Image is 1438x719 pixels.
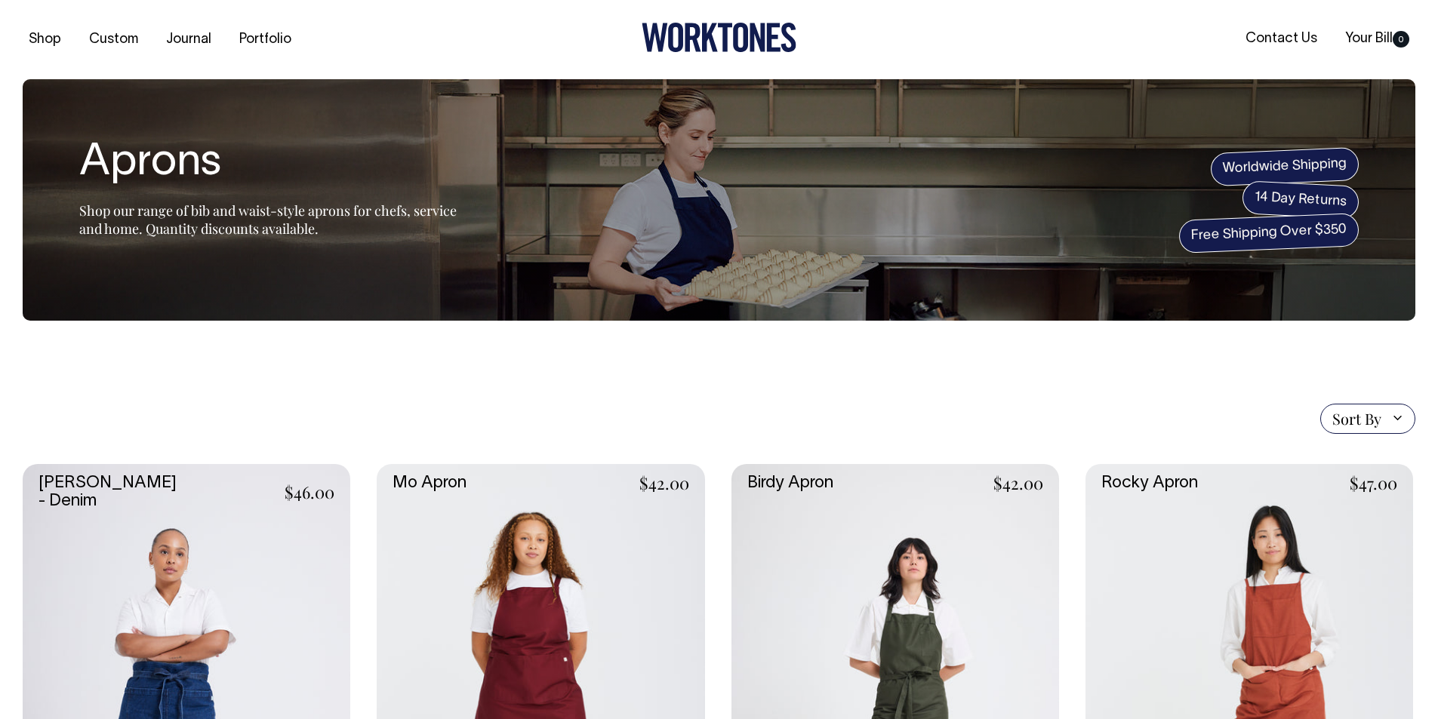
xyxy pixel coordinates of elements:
a: Journal [160,27,217,52]
a: Contact Us [1239,26,1323,51]
span: 0 [1393,31,1409,48]
a: Your Bill0 [1339,26,1415,51]
h1: Aprons [79,140,457,188]
a: Custom [83,27,144,52]
span: Worldwide Shipping [1210,147,1359,186]
a: Portfolio [233,27,297,52]
a: Shop [23,27,67,52]
span: 14 Day Returns [1242,180,1359,220]
span: Sort By [1332,410,1381,428]
span: Free Shipping Over $350 [1178,213,1359,253]
span: Shop our range of bib and waist-style aprons for chefs, service and home. Quantity discounts avai... [79,201,457,238]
